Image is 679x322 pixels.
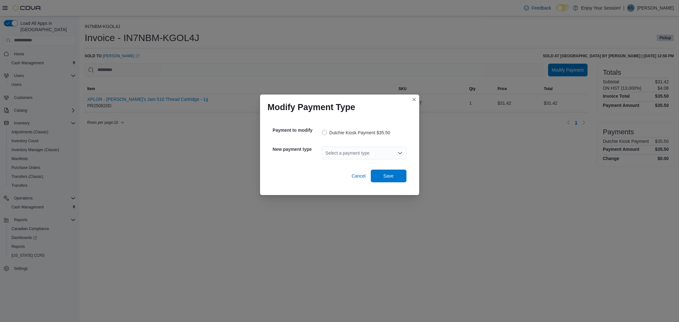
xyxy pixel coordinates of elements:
h5: Payment to modify [273,124,321,136]
h5: New payment type [273,143,321,156]
button: Save [371,170,407,182]
h1: Modify Payment Type [268,102,356,112]
span: Cancel [352,173,366,179]
label: Dutchie Kiosk Payment $35.50 [322,129,390,136]
span: Save [384,173,394,179]
button: Open list of options [398,150,403,156]
button: Cancel [349,170,368,182]
button: Closes this modal window [410,96,418,103]
input: Accessible screen reader label [326,149,326,157]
